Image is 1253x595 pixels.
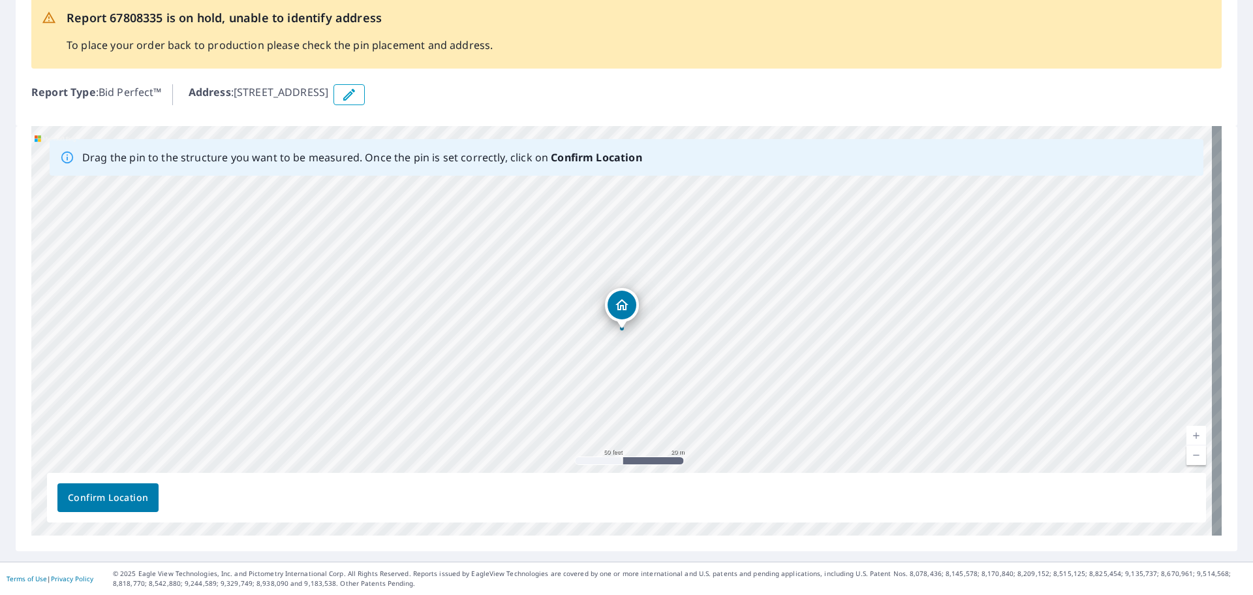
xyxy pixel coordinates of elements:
[7,575,93,583] p: |
[551,150,642,165] b: Confirm Location
[68,490,148,506] span: Confirm Location
[605,288,639,329] div: Dropped pin, building 1, Residential property, 200 Market St Lebanon, OR 97355
[7,574,47,583] a: Terms of Use
[189,85,231,99] b: Address
[82,150,642,165] p: Drag the pin to the structure you want to be measured. Once the pin is set correctly, click on
[31,85,96,99] b: Report Type
[31,84,162,105] p: : Bid Perfect™
[113,569,1246,588] p: © 2025 Eagle View Technologies, Inc. and Pictometry International Corp. All Rights Reserved. Repo...
[67,37,493,53] p: To place your order back to production please check the pin placement and address.
[67,9,493,27] p: Report 67808335 is on hold, unable to identify address
[57,483,159,512] button: Confirm Location
[1186,426,1206,445] a: Current Level 19, Zoom In
[189,84,329,105] p: : [STREET_ADDRESS]
[1186,445,1206,465] a: Current Level 19, Zoom Out
[51,574,93,583] a: Privacy Policy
